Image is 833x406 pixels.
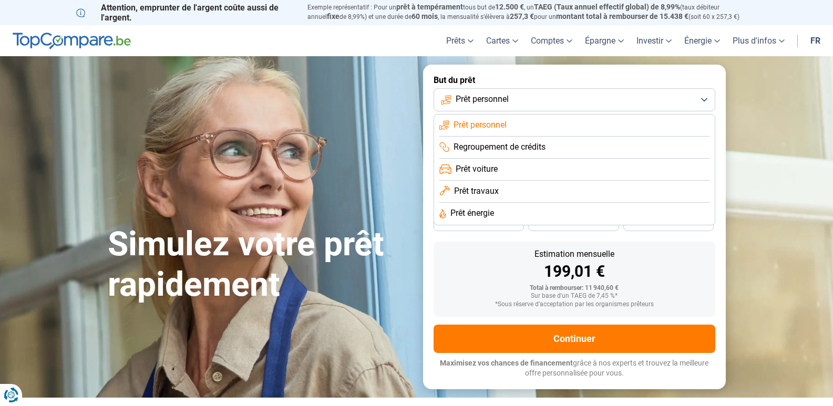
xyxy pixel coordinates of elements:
[804,25,827,56] a: fr
[13,33,131,49] img: TopCompare
[630,25,678,56] a: Investir
[434,88,715,111] button: Prêt personnel
[579,25,630,56] a: Épargne
[450,207,494,219] span: Prêt énergie
[440,25,480,56] a: Prêts
[108,224,410,305] h1: Simulez votre prêt rapidement
[726,25,791,56] a: Plus d'infos
[534,3,680,11] span: TAEG (Taux annuel effectif global) de 8,99%
[396,3,463,11] span: prêt à tempérament
[442,250,707,258] div: Estimation mensuelle
[556,12,688,20] span: montant total à rembourser de 15.438 €
[327,12,340,20] span: fixe
[454,119,507,131] span: Prêt personnel
[525,25,579,56] a: Comptes
[440,359,573,367] span: Maximisez vos chances de financement
[495,3,524,11] span: 12.500 €
[678,25,726,56] a: Énergie
[467,220,490,226] span: 36 mois
[76,3,295,23] p: Attention, emprunter de l'argent coûte aussi de l'argent.
[307,3,757,22] p: Exemple représentatif : Pour un tous but de , un (taux débiteur annuel de 8,99%) et une durée de ...
[442,293,707,300] div: Sur base d'un TAEG de 7,45 %*
[454,141,546,153] span: Regroupement de crédits
[442,285,707,292] div: Total à rembourser: 11 940,60 €
[456,93,509,105] span: Prêt personnel
[456,163,498,175] span: Prêt voiture
[480,25,525,56] a: Cartes
[510,12,534,20] span: 257,3 €
[454,185,499,197] span: Prêt travaux
[562,220,585,226] span: 30 mois
[657,220,680,226] span: 24 mois
[412,12,438,20] span: 60 mois
[434,325,715,353] button: Continuer
[434,75,715,85] label: But du prêt
[442,264,707,279] div: 199,01 €
[434,358,715,379] p: grâce à nos experts et trouvez la meilleure offre personnalisée pour vous.
[442,301,707,308] div: *Sous réserve d'acceptation par les organismes prêteurs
